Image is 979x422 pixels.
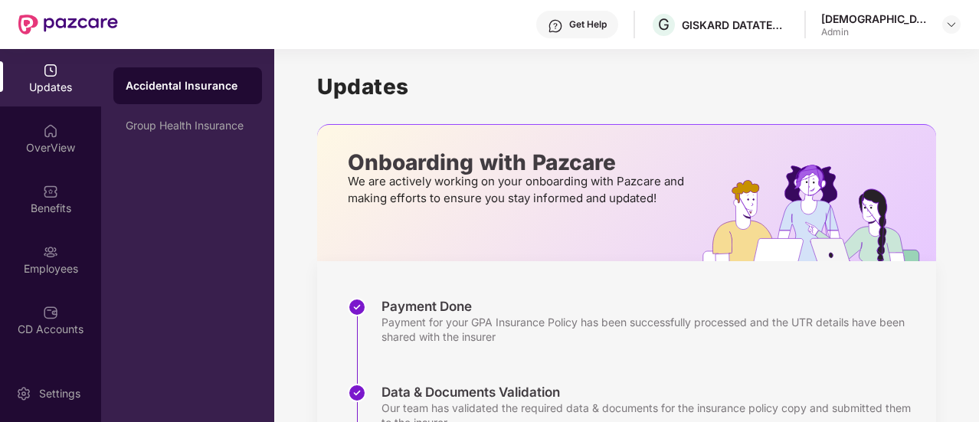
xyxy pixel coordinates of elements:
[34,386,85,401] div: Settings
[381,298,921,315] div: Payment Done
[702,165,936,261] img: hrOnboarding
[16,386,31,401] img: svg+xml;base64,PHN2ZyBpZD0iU2V0dGluZy0yMHgyMCIgeG1sbnM9Imh0dHA6Ly93d3cudzMub3JnLzIwMDAvc3ZnIiB3aW...
[821,26,928,38] div: Admin
[821,11,928,26] div: [DEMOGRAPHIC_DATA][PERSON_NAME]
[43,184,58,199] img: svg+xml;base64,PHN2ZyBpZD0iQmVuZWZpdHMiIHhtbG5zPSJodHRwOi8vd3d3LnczLm9yZy8yMDAwL3N2ZyIgd2lkdGg9Ij...
[658,15,670,34] span: G
[43,123,58,139] img: svg+xml;base64,PHN2ZyBpZD0iSG9tZSIgeG1sbnM9Imh0dHA6Ly93d3cudzMub3JnLzIwMDAvc3ZnIiB3aWR0aD0iMjAiIG...
[381,315,921,344] div: Payment for your GPA Insurance Policy has been successfully processed and the UTR details have be...
[43,63,58,78] img: svg+xml;base64,PHN2ZyBpZD0iVXBkYXRlZCIgeG1sbnM9Imh0dHA6Ly93d3cudzMub3JnLzIwMDAvc3ZnIiB3aWR0aD0iMj...
[945,18,958,31] img: svg+xml;base64,PHN2ZyBpZD0iRHJvcGRvd24tMzJ4MzIiIHhtbG5zPSJodHRwOi8vd3d3LnczLm9yZy8yMDAwL3N2ZyIgd2...
[348,384,366,402] img: svg+xml;base64,PHN2ZyBpZD0iU3RlcC1Eb25lLTMyeDMyIiB4bWxucz0iaHR0cDovL3d3dy53My5vcmcvMjAwMC9zdmciIH...
[348,173,689,207] p: We are actively working on your onboarding with Pazcare and making efforts to ensure you stay inf...
[569,18,607,31] div: Get Help
[126,78,250,93] div: Accidental Insurance
[43,244,58,260] img: svg+xml;base64,PHN2ZyBpZD0iRW1wbG95ZWVzIiB4bWxucz0iaHR0cDovL3d3dy53My5vcmcvMjAwMC9zdmciIHdpZHRoPS...
[18,15,118,34] img: New Pazcare Logo
[126,119,250,132] div: Group Health Insurance
[348,298,366,316] img: svg+xml;base64,PHN2ZyBpZD0iU3RlcC1Eb25lLTMyeDMyIiB4bWxucz0iaHR0cDovL3d3dy53My5vcmcvMjAwMC9zdmciIH...
[381,384,921,401] div: Data & Documents Validation
[317,74,936,100] h1: Updates
[682,18,789,32] div: GISKARD DATATECH PRIVATE LIMITED
[548,18,563,34] img: svg+xml;base64,PHN2ZyBpZD0iSGVscC0zMngzMiIgeG1sbnM9Imh0dHA6Ly93d3cudzMub3JnLzIwMDAvc3ZnIiB3aWR0aD...
[43,305,58,320] img: svg+xml;base64,PHN2ZyBpZD0iQ0RfQWNjb3VudHMiIGRhdGEtbmFtZT0iQ0QgQWNjb3VudHMiIHhtbG5zPSJodHRwOi8vd3...
[348,155,689,169] p: Onboarding with Pazcare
